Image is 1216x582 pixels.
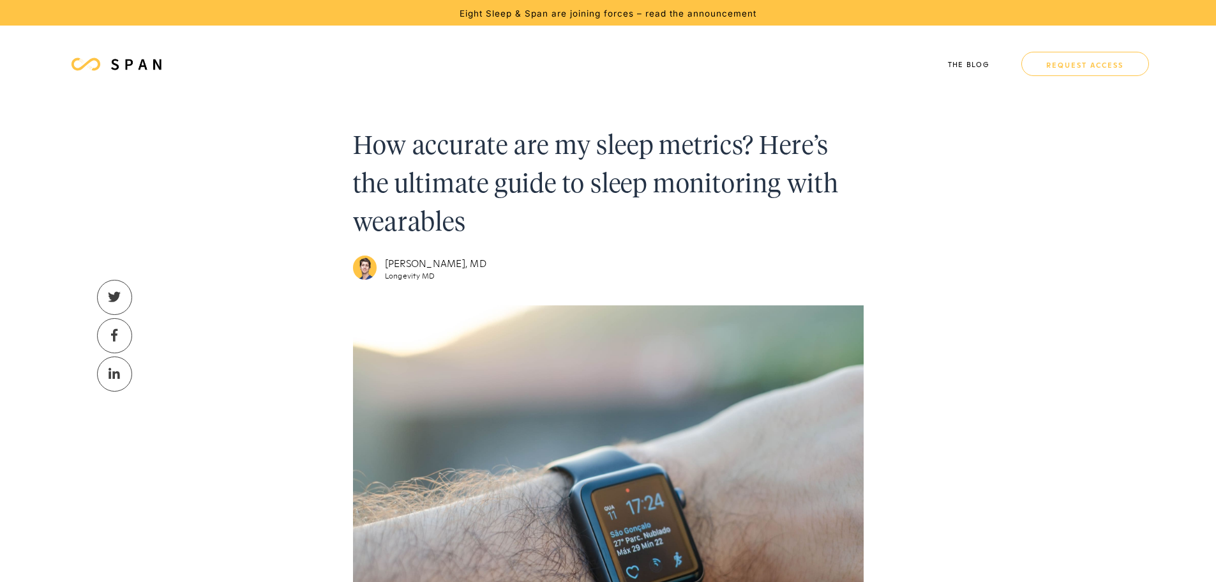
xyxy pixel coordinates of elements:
[97,280,132,315] a: 
[97,356,132,392] a: 
[108,291,121,303] div: 
[948,61,989,68] div: The Blog
[97,318,132,353] a: 
[109,367,121,380] div: 
[353,128,864,243] h1: How accurate are my sleep metrics? Here’s the ultimate guide to sleep monitoring with wearables
[111,329,118,342] div: 
[385,256,486,269] h2: [PERSON_NAME], MD
[929,38,1009,89] a: The Blog
[460,7,756,19] a: Eight Sleep & Span are joining forces – read the announcement
[1021,52,1149,76] a: request access
[385,272,486,279] h3: Longevity MD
